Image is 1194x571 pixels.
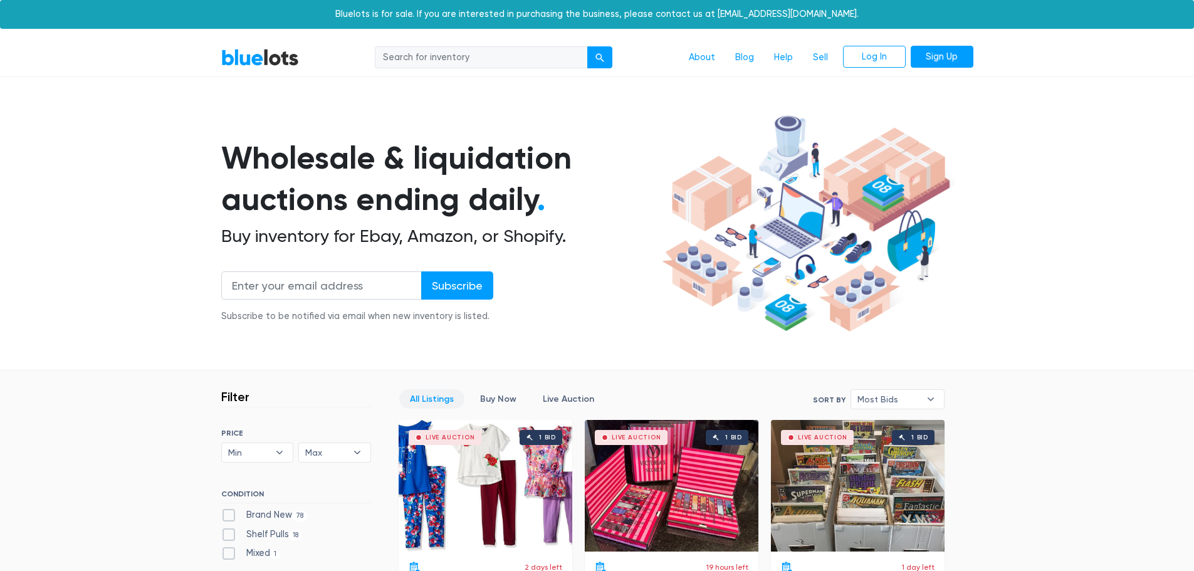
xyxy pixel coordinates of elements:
[266,443,293,462] b: ▾
[221,429,371,437] h6: PRICE
[857,390,920,409] span: Most Bids
[918,390,944,409] b: ▾
[469,389,527,409] a: Buy Now
[228,443,270,462] span: Min
[539,434,556,441] div: 1 bid
[221,271,422,300] input: Enter your email address
[911,434,928,441] div: 1 bid
[764,46,803,70] a: Help
[657,110,955,338] img: hero-ee84e7d0318cb26816c560f6b4441b76977f77a177738b4e94f68c95b2b83dbb.png
[221,528,303,542] label: Shelf Pulls
[221,48,299,66] a: BlueLots
[221,547,281,560] label: Mixed
[221,508,308,522] label: Brand New
[292,511,308,521] span: 78
[612,434,661,441] div: Live Auction
[725,46,764,70] a: Blog
[221,490,371,503] h6: CONDITION
[771,420,945,552] a: Live Auction 1 bid
[426,434,475,441] div: Live Auction
[289,530,303,540] span: 18
[421,271,493,300] input: Subscribe
[585,420,758,552] a: Live Auction 1 bid
[532,389,605,409] a: Live Auction
[537,181,545,218] span: .
[399,389,464,409] a: All Listings
[725,434,742,441] div: 1 bid
[813,394,846,406] label: Sort By
[270,550,281,560] span: 1
[911,46,973,68] a: Sign Up
[803,46,838,70] a: Sell
[798,434,847,441] div: Live Auction
[843,46,906,68] a: Log In
[221,226,657,247] h2: Buy inventory for Ebay, Amazon, or Shopify.
[679,46,725,70] a: About
[305,443,347,462] span: Max
[344,443,370,462] b: ▾
[221,310,493,323] div: Subscribe to be notified via email when new inventory is listed.
[399,420,572,552] a: Live Auction 1 bid
[375,46,588,69] input: Search for inventory
[221,389,249,404] h3: Filter
[221,137,657,221] h1: Wholesale & liquidation auctions ending daily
